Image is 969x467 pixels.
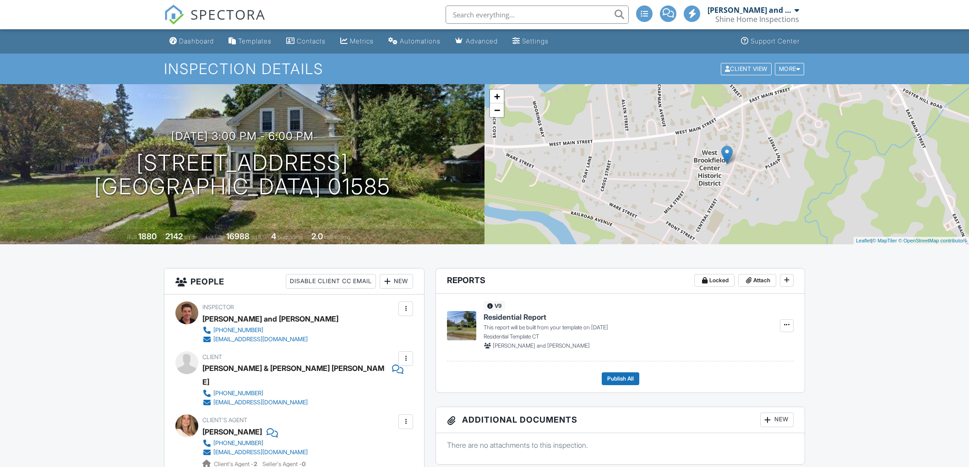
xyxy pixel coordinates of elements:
[202,389,396,398] a: [PHONE_NUMBER]
[760,413,794,427] div: New
[447,440,794,450] p: There are no attachments to this inspection.
[202,304,234,311] span: Inspector
[271,231,276,241] div: 4
[213,390,263,397] div: [PHONE_NUMBER]
[202,361,387,389] div: [PERSON_NAME] & [PERSON_NAME] [PERSON_NAME]
[202,335,331,344] a: [EMAIL_ADDRESS][DOMAIN_NAME]
[385,33,444,50] a: Automations (Advanced)
[720,65,774,72] a: Client View
[490,90,504,103] a: Zoom in
[522,37,549,45] div: Settings
[283,33,329,50] a: Contacts
[898,238,967,243] a: © OpenStreetMap contributors
[94,151,391,199] h1: [STREET_ADDRESS] [GEOGRAPHIC_DATA] 01585
[226,231,250,241] div: 16988
[337,33,377,50] a: Metrics
[213,399,308,406] div: [EMAIL_ADDRESS][DOMAIN_NAME]
[775,63,805,75] div: More
[380,274,413,289] div: New
[202,417,247,424] span: Client's Agent
[206,234,225,241] span: Lot Size
[436,407,805,433] h3: Additional Documents
[278,234,303,241] span: bedrooms
[446,5,629,24] input: Search everything...
[164,5,184,25] img: The Best Home Inspection Software - Spectora
[184,234,197,241] span: sq. ft.
[202,448,308,457] a: [EMAIL_ADDRESS][DOMAIN_NAME]
[490,103,504,117] a: Zoom out
[202,326,331,335] a: [PHONE_NUMBER]
[202,398,396,407] a: [EMAIL_ADDRESS][DOMAIN_NAME]
[238,37,272,45] div: Templates
[202,439,308,448] a: [PHONE_NUMBER]
[213,440,263,447] div: [PHONE_NUMBER]
[127,234,137,241] span: Built
[191,5,266,24] span: SPECTORA
[164,12,266,32] a: SPECTORA
[856,238,871,243] a: Leaflet
[213,449,308,456] div: [EMAIL_ADDRESS][DOMAIN_NAME]
[164,61,805,77] h1: Inspection Details
[171,130,314,142] h3: [DATE] 3:00 pm - 6:00 pm
[251,234,262,241] span: sq.ft.
[213,336,308,343] div: [EMAIL_ADDRESS][DOMAIN_NAME]
[225,33,275,50] a: Templates
[872,238,897,243] a: © MapTiler
[509,33,552,50] a: Settings
[311,231,323,241] div: 2.0
[715,15,799,24] div: Shine Home Inspections
[165,231,183,241] div: 2142
[737,33,803,50] a: Support Center
[324,234,350,241] span: bathrooms
[297,37,326,45] div: Contacts
[202,425,262,439] a: [PERSON_NAME]
[350,37,374,45] div: Metrics
[164,268,424,295] h3: People
[202,312,338,326] div: [PERSON_NAME] and [PERSON_NAME]
[166,33,218,50] a: Dashboard
[213,327,263,334] div: [PHONE_NUMBER]
[138,231,157,241] div: 1880
[452,33,501,50] a: Advanced
[721,63,772,75] div: Client View
[708,5,792,15] div: [PERSON_NAME] and [PERSON_NAME]
[179,37,214,45] div: Dashboard
[466,37,498,45] div: Advanced
[286,274,376,289] div: Disable Client CC Email
[854,237,969,245] div: |
[400,37,441,45] div: Automations
[202,354,222,360] span: Client
[751,37,800,45] div: Support Center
